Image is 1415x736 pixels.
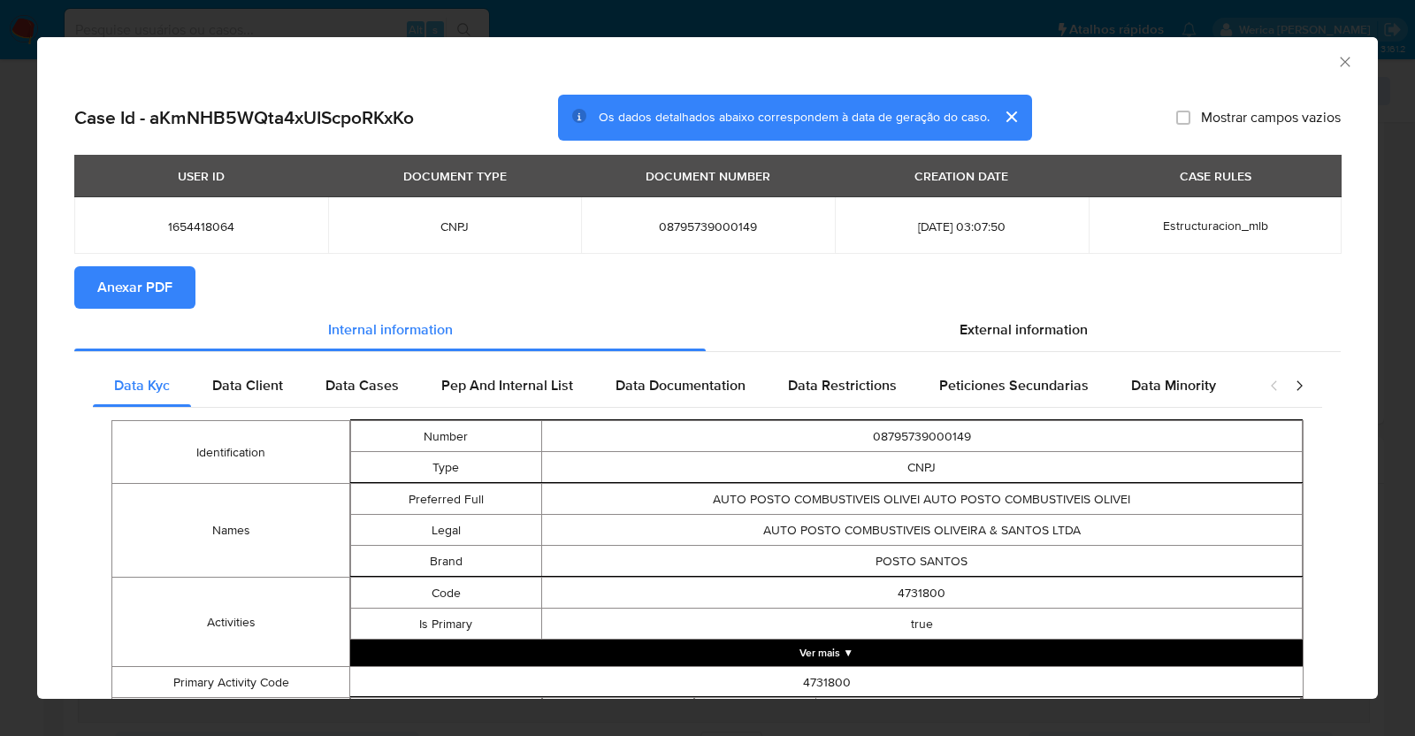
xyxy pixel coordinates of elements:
td: AUTO POSTO COMBUSTIVEIS OLIVEIRA & SANTOS LTDA [541,515,1303,546]
div: Detailed info [74,309,1341,351]
span: Internal information [328,319,453,340]
span: Peticiones Secundarias [939,375,1089,395]
span: Data Documentation [616,375,746,395]
span: Os dados detalhados abaixo correspondem à data de geração do caso. [599,109,990,126]
td: Number [351,421,541,452]
td: Identification [112,421,350,484]
div: Detailed internal info [93,364,1251,407]
td: Brand [351,546,541,577]
span: Data Client [212,375,283,395]
span: Pep And Internal List [441,375,573,395]
span: Mostrar campos vazios [1201,109,1341,126]
span: Data Restrictions [788,375,897,395]
input: Mostrar campos vazios [1176,111,1190,125]
td: 4731800 [350,667,1304,698]
span: Estructuracion_mlb [1163,217,1268,234]
span: [DATE] 03:07:50 [856,218,1067,234]
td: Primary Activity Code [112,667,350,698]
div: closure-recommendation-modal [37,37,1378,699]
span: Data Cases [325,375,399,395]
span: 1654418064 [96,218,307,234]
span: Data Kyc [114,375,170,395]
div: CASE RULES [1169,161,1262,191]
td: 4731800 [541,578,1303,609]
span: CNPJ [349,218,561,234]
div: CREATION DATE [904,161,1019,191]
td: Legal [351,515,541,546]
td: Code [351,578,541,609]
td: BRASILEIRO [816,698,1301,729]
td: POSTO SANTOS [541,546,1303,577]
div: DOCUMENT NUMBER [635,161,781,191]
td: Preferred Full [351,484,541,515]
td: Activities [112,578,350,667]
td: true [541,609,1303,640]
div: USER ID [167,161,235,191]
button: Fechar a janela [1336,53,1352,69]
button: Anexar PDF [74,266,195,309]
h2: Case Id - aKmNHB5WQta4xUIScpoRKxKo [74,106,414,129]
td: CNPJ [541,452,1303,483]
button: cerrar [990,96,1032,138]
td: 08795739000149 [541,421,1303,452]
span: 08795739000149 [602,218,814,234]
span: Data Minority [1131,375,1216,395]
td: Type [351,452,541,483]
button: Expand array [350,640,1303,666]
td: Names [112,484,350,578]
td: Is Primary [351,609,541,640]
span: Anexar PDF [97,268,172,307]
div: DOCUMENT TYPE [393,161,517,191]
span: External information [960,319,1088,340]
td: Nationality [695,698,816,729]
td: AUTO POSTO COMBUSTIVEIS OLIVEI AUTO POSTO COMBUSTIVEIS OLIVEI [541,484,1303,515]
